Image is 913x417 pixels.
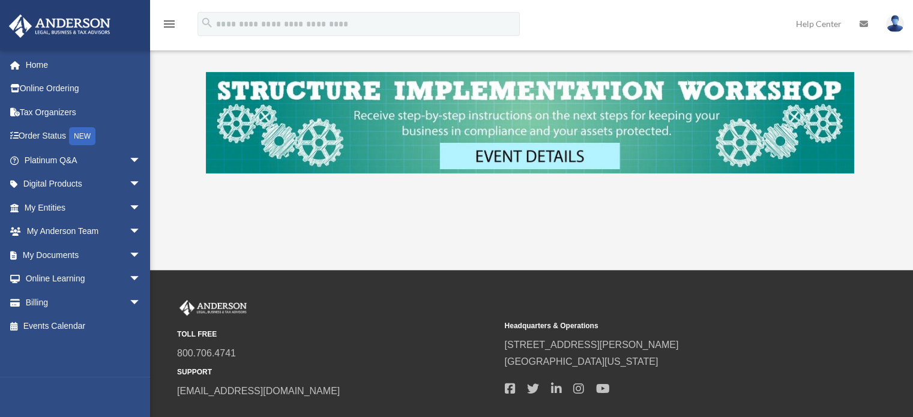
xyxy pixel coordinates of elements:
[8,243,159,267] a: My Documentsarrow_drop_down
[129,267,153,292] span: arrow_drop_down
[129,290,153,315] span: arrow_drop_down
[177,300,249,316] img: Anderson Advisors Platinum Portal
[504,356,658,367] a: [GEOGRAPHIC_DATA][US_STATE]
[200,16,214,29] i: search
[886,15,904,32] img: User Pic
[8,220,159,244] a: My Anderson Teamarrow_drop_down
[177,328,496,341] small: TOLL FREE
[129,196,153,220] span: arrow_drop_down
[129,243,153,268] span: arrow_drop_down
[162,21,176,31] a: menu
[5,14,114,38] img: Anderson Advisors Platinum Portal
[69,127,95,145] div: NEW
[8,148,159,172] a: Platinum Q&Aarrow_drop_down
[8,314,159,338] a: Events Calendar
[129,148,153,173] span: arrow_drop_down
[8,124,159,149] a: Order StatusNEW
[129,172,153,197] span: arrow_drop_down
[8,100,159,124] a: Tax Organizers
[504,320,823,332] small: Headquarters & Operations
[8,196,159,220] a: My Entitiesarrow_drop_down
[8,172,159,196] a: Digital Productsarrow_drop_down
[8,267,159,291] a: Online Learningarrow_drop_down
[162,17,176,31] i: menu
[8,53,159,77] a: Home
[129,220,153,244] span: arrow_drop_down
[177,366,496,379] small: SUPPORT
[8,290,159,314] a: Billingarrow_drop_down
[177,386,340,396] a: [EMAIL_ADDRESS][DOMAIN_NAME]
[8,77,159,101] a: Online Ordering
[504,340,678,350] a: [STREET_ADDRESS][PERSON_NAME]
[177,348,236,358] a: 800.706.4741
